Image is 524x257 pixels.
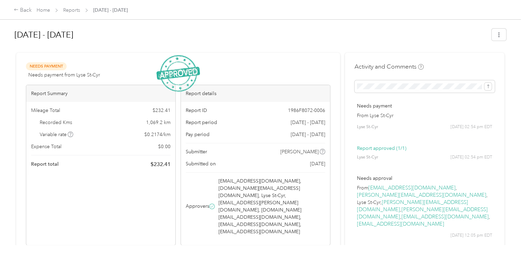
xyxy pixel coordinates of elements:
div: Back [14,6,32,14]
span: [DATE] 12:05 pm EDT [450,233,492,239]
span: Report total [31,161,59,168]
span: Pay period [186,131,210,138]
span: Approvers [186,203,209,210]
a: Reports [63,7,80,13]
p: From Lyse St-Cyr [357,112,492,119]
p: Report approved (1/1) [357,145,492,152]
h1: Jul 1 - 31, 2025 [14,27,487,43]
a: [PERSON_NAME][EMAIL_ADDRESS][DOMAIN_NAME] [357,199,468,213]
span: $ 0.2174 / km [144,131,171,138]
p: Needs approval [357,175,492,182]
span: [DATE] - [DATE] [93,7,128,14]
span: Expense Total [31,143,61,150]
span: Variable rate [40,131,74,138]
span: [DATE] 02:54 pm EDT [450,154,492,161]
span: Recorded Kms [40,119,72,126]
iframe: Everlance-gr Chat Button Frame [485,218,524,257]
span: Lyse St-Cyr [357,124,378,130]
a: [EMAIL_ADDRESS][DOMAIN_NAME] [401,214,489,220]
span: $ 232.41 [153,107,171,114]
span: $ 232.41 [151,160,171,168]
span: [DATE] 02:54 pm EDT [450,124,492,130]
span: Report ID [186,107,207,114]
img: ApprovedStamp [156,55,200,92]
h4: Activity and Comments [355,62,424,71]
a: [EMAIL_ADDRESS][DOMAIN_NAME] [357,221,444,227]
span: Lyse St-Cyr [357,154,378,161]
a: [PERSON_NAME][EMAIL_ADDRESS][DOMAIN_NAME] [357,192,486,198]
span: Submitter [186,148,207,155]
span: Mileage Total [31,107,60,114]
p: Needs payment [357,102,492,110]
span: Report period [186,119,217,126]
span: 1986F8072-0006 [288,107,325,114]
span: Submitted on [186,160,216,167]
span: [PERSON_NAME] [280,148,319,155]
a: Home [37,7,50,13]
span: Needs Payment [26,62,67,70]
span: [DATE] - [DATE] [291,131,325,138]
span: [EMAIL_ADDRESS][DOMAIN_NAME], [DOMAIN_NAME][EMAIL_ADDRESS][DOMAIN_NAME], Lyse St-Cyr, [EMAIL_ADDR... [219,177,324,235]
span: [DATE] [310,160,325,167]
a: [EMAIL_ADDRESS][DOMAIN_NAME] [368,185,456,191]
div: Report Summary [26,85,175,102]
div: Report details [181,85,330,102]
a: [PERSON_NAME][EMAIL_ADDRESS][DOMAIN_NAME] [357,206,488,220]
span: 1,069.2 km [146,119,171,126]
span: $ 0.00 [158,143,171,150]
span: Needs payment from Lyse St-Cyr [28,71,100,79]
p: From , , Lyse St-Cyr, , , , [357,184,492,228]
span: [DATE] - [DATE] [291,119,325,126]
